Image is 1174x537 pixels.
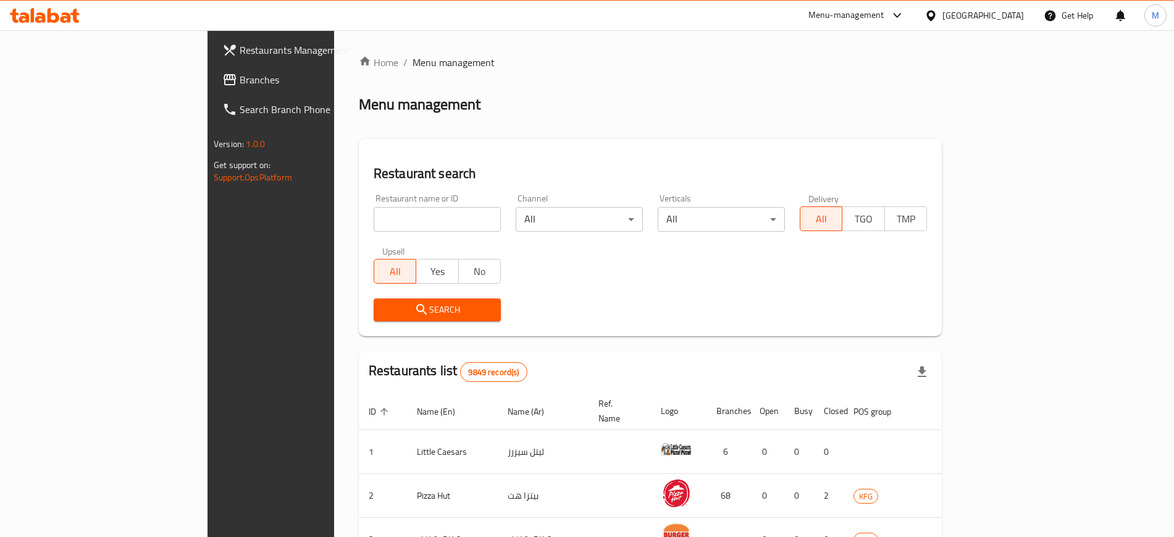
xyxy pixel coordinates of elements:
th: Closed [814,392,844,430]
input: Search for restaurant name or ID.. [374,207,501,232]
td: ليتل سيزرز [498,430,589,474]
nav: breadcrumb [359,55,942,70]
div: All [658,207,785,232]
th: Branches [706,392,750,430]
button: All [374,259,416,284]
td: Pizza Hut [407,474,498,518]
span: Name (En) [417,404,471,419]
span: Menu management [413,55,495,70]
th: Logo [651,392,706,430]
td: 2 [814,474,844,518]
span: Version: [214,136,244,152]
button: Search [374,298,501,321]
h2: Restaurant search [374,164,927,183]
th: Busy [784,392,814,430]
span: 9849 record(s) [461,366,526,378]
button: TMP [884,206,927,231]
span: Yes [421,263,453,281]
span: M [1152,9,1159,22]
a: Restaurants Management [212,35,403,65]
div: Total records count [460,362,527,382]
td: 0 [750,430,784,474]
span: Branches [240,72,393,87]
td: بيتزا هت [498,474,589,518]
span: POS group [853,404,907,419]
button: TGO [842,206,884,231]
td: Little Caesars [407,430,498,474]
td: 0 [814,430,844,474]
span: Search [384,302,491,318]
a: Support.OpsPlatform [214,169,292,185]
button: Yes [416,259,458,284]
span: No [464,263,496,281]
span: All [379,263,411,281]
img: Pizza Hut [661,478,692,509]
button: No [458,259,501,284]
span: TGO [847,210,879,228]
img: Little Caesars [661,434,692,465]
span: 1.0.0 [246,136,265,152]
th: Open [750,392,784,430]
h2: Menu management [359,95,480,114]
li: / [403,55,408,70]
label: Delivery [808,194,839,203]
h2: Restaurants list [369,362,527,382]
span: Name (Ar) [508,404,560,419]
span: Search Branch Phone [240,102,393,117]
span: KFG [854,489,878,504]
div: [GEOGRAPHIC_DATA] [942,9,1024,22]
span: TMP [890,210,922,228]
td: 0 [750,474,784,518]
button: All [800,206,842,231]
td: 68 [706,474,750,518]
a: Search Branch Phone [212,95,403,124]
td: 0 [784,430,814,474]
label: Upsell [382,247,405,255]
span: Get support on: [214,157,270,173]
span: Ref. Name [598,396,636,426]
div: Menu-management [808,8,884,23]
span: ID [369,404,392,419]
div: All [516,207,643,232]
a: Branches [212,65,403,95]
td: 0 [784,474,814,518]
div: Export file [907,357,937,387]
span: Restaurants Management [240,43,393,57]
span: All [805,210,837,228]
td: 6 [706,430,750,474]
